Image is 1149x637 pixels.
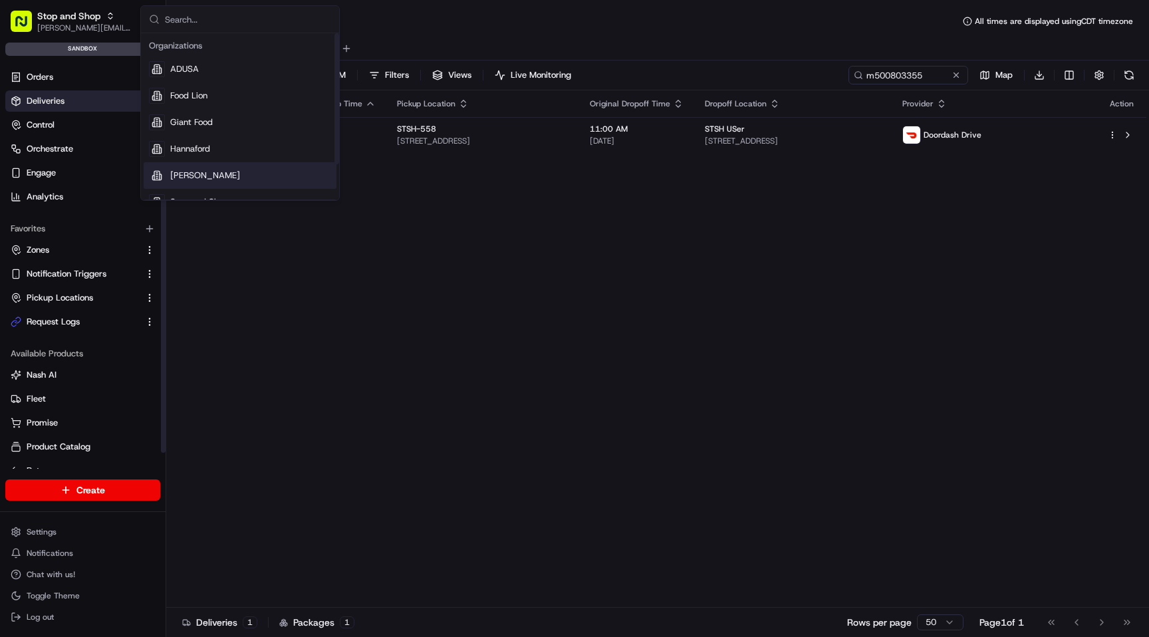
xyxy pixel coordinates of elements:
[11,316,139,328] a: Request Logs
[975,16,1133,27] span: All times are displayed using CDT timezone
[397,98,455,109] span: Pickup Location
[27,119,55,131] span: Control
[27,393,46,405] span: Fleet
[27,167,56,179] span: Engage
[27,369,57,381] span: Nash AI
[848,66,968,84] input: Type to search
[5,565,160,584] button: Chat with us!
[27,95,64,107] span: Deliveries
[5,311,160,332] button: Request Logs
[5,66,160,88] a: Orders
[27,71,53,83] span: Orders
[5,436,160,457] button: Product Catalog
[165,6,331,33] input: Search...
[170,63,199,75] span: ADUSA
[27,590,80,601] span: Toggle Theme
[363,66,415,84] button: Filters
[27,569,75,580] span: Chat with us!
[27,465,57,477] span: Returns
[1108,98,1136,109] div: Action
[27,268,106,280] span: Notification Triggers
[27,612,54,622] span: Log out
[590,124,684,134] span: 11:00 AM
[76,483,105,497] span: Create
[243,616,257,628] div: 1
[5,239,160,261] button: Zones
[27,417,58,429] span: Promise
[37,23,132,33] button: [PERSON_NAME][EMAIL_ADDRESS][DOMAIN_NAME]
[170,196,229,208] span: Stop and Shop
[511,69,571,81] span: Live Monitoring
[590,98,670,109] span: Original Dropoff Time
[590,136,684,146] span: [DATE]
[27,441,90,453] span: Product Catalog
[5,218,160,239] div: Favorites
[37,9,100,23] button: Stop and Shop
[340,616,354,628] div: 1
[5,287,160,309] button: Pickup Locations
[5,90,160,112] a: Deliveries
[27,143,73,155] span: Orchestrate
[170,116,213,128] span: Giant Food
[489,66,577,84] button: Live Monitoring
[11,441,155,453] a: Product Catalog
[182,616,257,629] div: Deliveries
[903,126,920,144] img: doordash_logo_v2.png
[170,143,210,155] span: Hannaford
[5,412,160,434] button: Promise
[11,268,139,280] a: Notification Triggers
[5,43,160,56] div: sandbox
[279,616,354,629] div: Packages
[924,130,981,140] span: Doordash Drive
[426,66,477,84] button: Views
[5,343,160,364] div: Available Products
[705,136,881,146] span: [STREET_ADDRESS]
[973,66,1019,84] button: Map
[5,523,160,541] button: Settings
[902,98,934,109] span: Provider
[27,316,80,328] span: Request Logs
[170,170,240,182] span: [PERSON_NAME]
[27,191,63,203] span: Analytics
[5,608,160,626] button: Log out
[27,292,93,304] span: Pickup Locations
[170,90,207,102] span: Food Lion
[5,364,160,386] button: Nash AI
[5,479,160,501] button: Create
[448,69,471,81] span: Views
[141,33,339,200] div: Suggestions
[27,548,73,559] span: Notifications
[27,527,57,537] span: Settings
[5,544,160,563] button: Notifications
[995,69,1013,81] span: Map
[11,393,155,405] a: Fleet
[11,465,155,477] a: Returns
[705,124,745,134] span: STSH USer
[27,244,49,256] span: Zones
[5,186,160,207] a: Analytics
[397,136,569,146] span: [STREET_ADDRESS]
[5,138,160,160] button: Orchestrate
[5,5,138,37] button: Stop and Shop[PERSON_NAME][EMAIL_ADDRESS][DOMAIN_NAME]
[385,69,409,81] span: Filters
[144,36,336,56] div: Organizations
[5,263,160,285] button: Notification Triggers
[847,616,912,629] p: Rows per page
[5,586,160,605] button: Toggle Theme
[11,244,139,256] a: Zones
[5,162,160,184] button: Engage
[11,292,139,304] a: Pickup Locations
[705,98,767,109] span: Dropoff Location
[11,417,155,429] a: Promise
[5,460,160,481] button: Returns
[1120,66,1138,84] button: Refresh
[979,616,1024,629] div: Page 1 of 1
[5,114,160,136] button: Control
[11,369,155,381] a: Nash AI
[5,388,160,410] button: Fleet
[397,124,436,134] span: STSH-558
